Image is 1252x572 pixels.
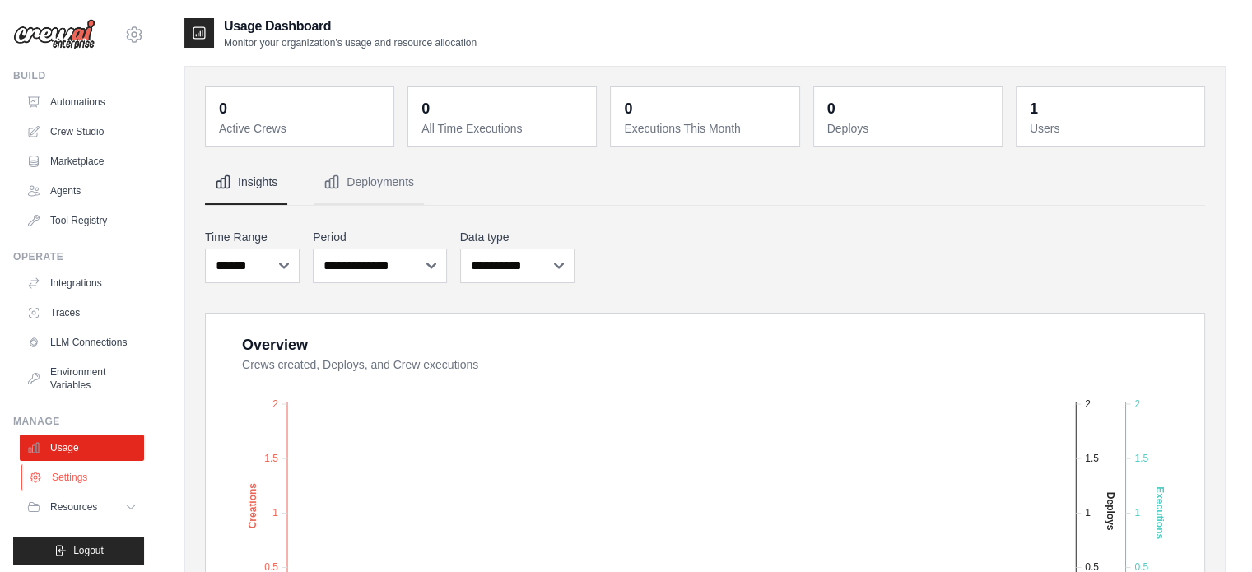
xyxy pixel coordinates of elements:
[205,229,300,245] label: Time Range
[1085,507,1091,519] tspan: 1
[20,119,144,145] a: Crew Studio
[624,97,632,120] div: 0
[21,464,146,491] a: Settings
[205,160,287,205] button: Insights
[1134,452,1148,463] tspan: 1.5
[20,178,144,204] a: Agents
[224,36,477,49] p: Monitor your organization's usage and resource allocation
[219,120,384,137] dt: Active Crews
[13,415,144,428] div: Manage
[20,329,144,356] a: LLM Connections
[1134,398,1140,409] tspan: 2
[314,160,424,205] button: Deployments
[247,482,258,528] text: Creations
[1134,507,1140,519] tspan: 1
[421,97,430,120] div: 0
[20,359,144,398] a: Environment Variables
[1154,486,1166,539] text: Executions
[272,507,278,519] tspan: 1
[224,16,477,36] h2: Usage Dashboard
[264,452,278,463] tspan: 1.5
[13,537,144,565] button: Logout
[13,69,144,82] div: Build
[313,229,446,245] label: Period
[73,544,104,557] span: Logout
[219,97,227,120] div: 0
[20,494,144,520] button: Resources
[1030,120,1194,137] dt: Users
[1105,491,1116,530] text: Deploys
[272,398,278,409] tspan: 2
[20,435,144,461] a: Usage
[20,270,144,296] a: Integrations
[20,148,144,174] a: Marketplace
[50,500,97,514] span: Resources
[20,207,144,234] a: Tool Registry
[13,250,144,263] div: Operate
[421,120,586,137] dt: All Time Executions
[205,160,1205,205] nav: Tabs
[242,356,1185,373] dt: Crews created, Deploys, and Crew executions
[827,120,992,137] dt: Deploys
[242,333,308,356] div: Overview
[624,120,789,137] dt: Executions This Month
[13,19,95,50] img: Logo
[1085,398,1091,409] tspan: 2
[1030,97,1038,120] div: 1
[20,300,144,326] a: Traces
[460,229,575,245] label: Data type
[20,89,144,115] a: Automations
[1085,452,1099,463] tspan: 1.5
[827,97,835,120] div: 0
